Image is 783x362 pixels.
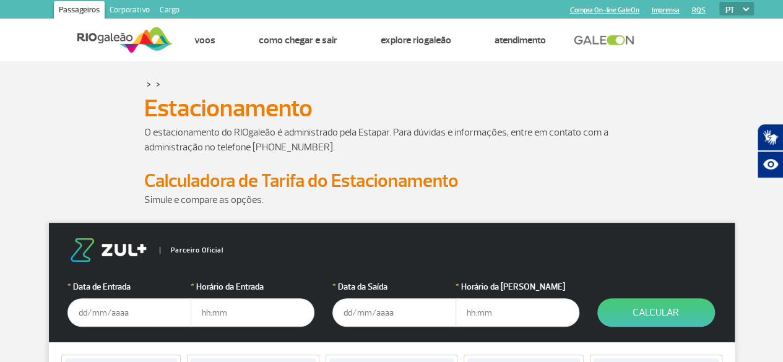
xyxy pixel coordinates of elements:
a: > [147,77,151,91]
p: Simule e compare as opções. [144,192,639,207]
h1: Estacionamento [144,98,639,119]
label: Data da Saída [332,280,456,293]
a: Compra On-line GaleOn [569,6,639,14]
label: Data de Entrada [67,280,191,293]
button: Calcular [597,298,715,327]
input: dd/mm/aaaa [332,298,456,327]
img: logo-zul.png [67,238,149,262]
a: Passageiros [54,1,105,21]
button: Abrir recursos assistivos. [757,151,783,178]
a: Cargo [155,1,184,21]
a: Como chegar e sair [259,34,337,46]
a: Voos [194,34,215,46]
a: RQS [691,6,705,14]
a: Corporativo [105,1,155,21]
input: hh:mm [456,298,579,327]
input: dd/mm/aaaa [67,298,191,327]
a: Explore RIOgaleão [381,34,451,46]
p: O estacionamento do RIOgaleão é administrado pela Estapar. Para dúvidas e informações, entre em c... [144,125,639,155]
a: > [156,77,160,91]
a: Imprensa [651,6,679,14]
button: Abrir tradutor de língua de sinais. [757,124,783,151]
input: hh:mm [191,298,314,327]
label: Horário da Entrada [191,280,314,293]
a: Atendimento [495,34,546,46]
h2: Calculadora de Tarifa do Estacionamento [144,170,639,192]
div: Plugin de acessibilidade da Hand Talk. [757,124,783,178]
span: Parceiro Oficial [160,247,223,254]
label: Horário da [PERSON_NAME] [456,280,579,293]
